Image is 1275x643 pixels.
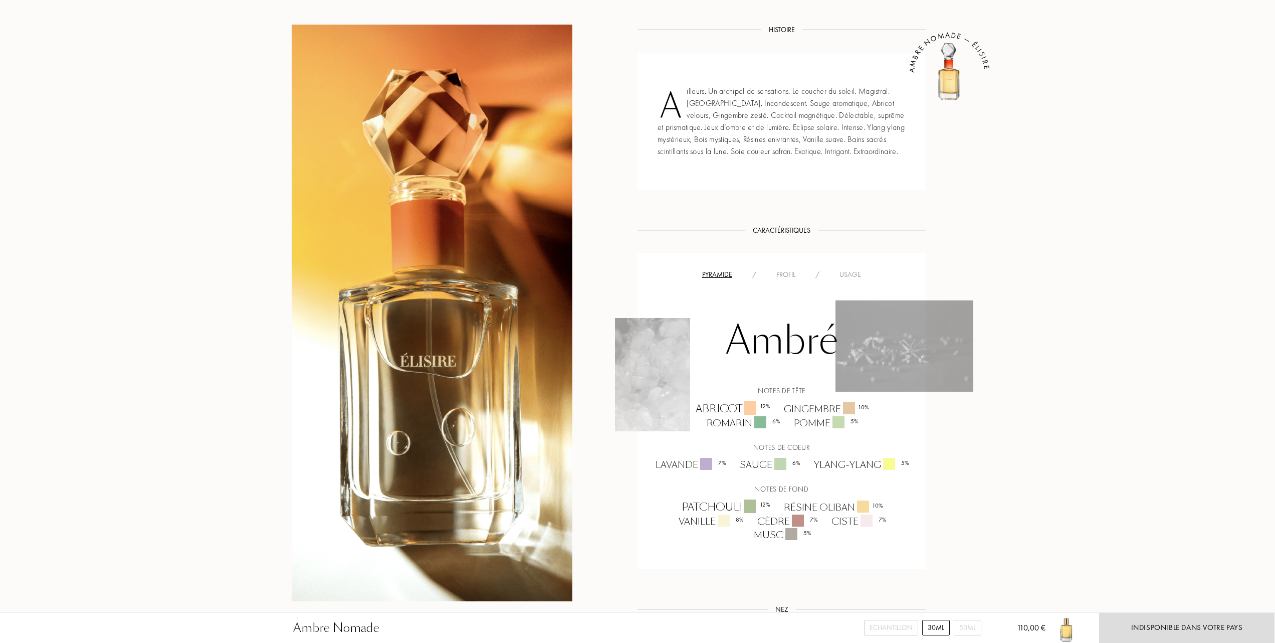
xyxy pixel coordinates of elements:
div: Echantillon [864,620,918,635]
div: 7 % [879,515,887,524]
div: / [742,269,766,280]
div: 5 % [851,417,859,426]
div: Pomme [786,416,865,430]
div: 6 % [792,458,800,467]
div: Indisponible dans votre pays [1131,622,1243,633]
div: 10 % [872,501,883,510]
div: / [805,269,829,280]
div: 6 % [772,417,780,426]
div: 12 % [760,500,770,509]
div: Musc [746,528,817,542]
div: 5 % [803,529,811,538]
div: 10 % [858,403,869,412]
div: 12 % [760,402,770,411]
img: 6REY4X3FXHJLN_2.png [615,318,690,431]
div: 30mL [922,620,950,635]
div: 7 % [810,515,818,524]
div: Romarin [699,416,786,430]
img: Ambre Nomade [1051,613,1082,643]
div: Abricot [688,401,776,416]
div: Résine oliban [776,501,889,514]
div: Notes de coeur [645,442,918,453]
div: 50mL [954,620,981,635]
div: Lavande [648,458,732,471]
div: Ailleurs. Un archipel de sensations. Le coucher du soleil. Magistral. [GEOGRAPHIC_DATA]. Incandes... [637,53,926,190]
div: Notes de tête [645,386,918,396]
div: 110,00 € [1003,622,1045,643]
div: 5 % [901,458,909,467]
div: Ambré [645,313,918,373]
div: Ylang-ylang [806,458,915,471]
div: Sauge [732,458,806,471]
div: Vanille [671,515,750,528]
div: Usage [829,269,871,280]
div: Ambre Nomade [293,619,379,637]
div: Cèdre [750,515,824,528]
div: Pyramide [692,269,742,280]
div: Patchouli [674,500,776,515]
img: 6REY4X3FXHJLN_1.png [835,300,973,392]
img: Ambre Nomade [919,43,979,103]
div: Gingembre [776,402,875,416]
div: 8 % [736,515,744,524]
div: Profil [766,269,805,280]
div: Ciste [824,515,893,528]
div: Notes de fond [645,484,918,495]
div: 7 % [718,458,726,467]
